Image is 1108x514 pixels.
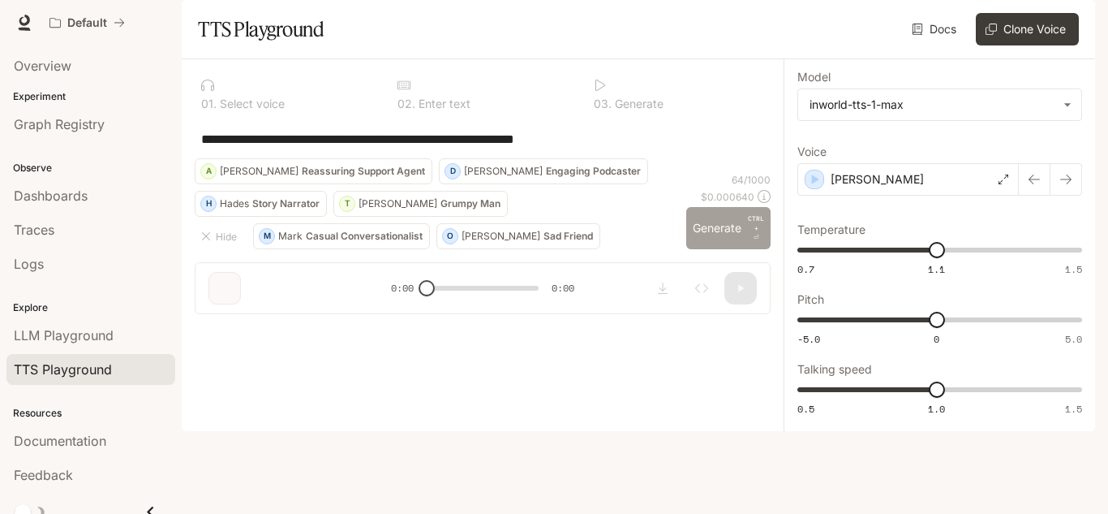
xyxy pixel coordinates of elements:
[797,71,831,83] p: Model
[440,199,500,209] p: Grumpy Man
[195,223,247,249] button: Hide
[252,199,320,209] p: Story Narrator
[928,402,945,416] span: 1.0
[217,98,285,110] p: Select voice
[797,146,827,158] p: Voice
[543,231,593,241] p: Sad Friend
[831,171,924,188] p: [PERSON_NAME]
[976,13,1079,45] button: Clone Voice
[797,364,872,375] p: Talking speed
[306,231,423,241] p: Casual Conversationalist
[908,13,963,45] a: Docs
[797,294,824,305] p: Pitch
[195,191,327,217] button: HHadesStory Narrator
[798,89,1081,120] div: inworld-tts-1-max
[201,191,216,217] div: H
[220,166,298,176] p: [PERSON_NAME]
[462,231,540,241] p: [PERSON_NAME]
[686,207,771,249] button: GenerateCTRL +⏎
[359,199,437,209] p: [PERSON_NAME]
[67,16,107,30] p: Default
[201,98,217,110] p: 0 1 .
[810,97,1055,113] div: inworld-tts-1-max
[612,98,664,110] p: Generate
[701,190,754,204] p: $ 0.000640
[928,262,945,276] span: 1.1
[278,231,303,241] p: Mark
[732,173,771,187] p: 64 / 1000
[594,98,612,110] p: 0 3 .
[1065,262,1082,276] span: 1.5
[797,262,814,276] span: 0.7
[439,158,648,184] button: D[PERSON_NAME]Engaging Podcaster
[397,98,415,110] p: 0 2 .
[42,6,132,39] button: All workspaces
[546,166,641,176] p: Engaging Podcaster
[443,223,457,249] div: O
[464,166,543,176] p: [PERSON_NAME]
[1065,332,1082,346] span: 5.0
[1065,402,1082,416] span: 1.5
[797,224,865,235] p: Temperature
[260,223,274,249] div: M
[198,13,324,45] h1: TTS Playground
[797,332,820,346] span: -5.0
[436,223,600,249] button: O[PERSON_NAME]Sad Friend
[748,214,764,233] p: CTRL +
[445,158,460,184] div: D
[220,199,249,209] p: Hades
[195,158,432,184] button: A[PERSON_NAME]Reassuring Support Agent
[340,191,354,217] div: T
[748,214,764,243] p: ⏎
[302,166,425,176] p: Reassuring Support Agent
[415,98,470,110] p: Enter text
[333,191,508,217] button: T[PERSON_NAME]Grumpy Man
[797,402,814,416] span: 0.5
[934,332,939,346] span: 0
[201,158,216,184] div: A
[253,223,430,249] button: MMarkCasual Conversationalist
